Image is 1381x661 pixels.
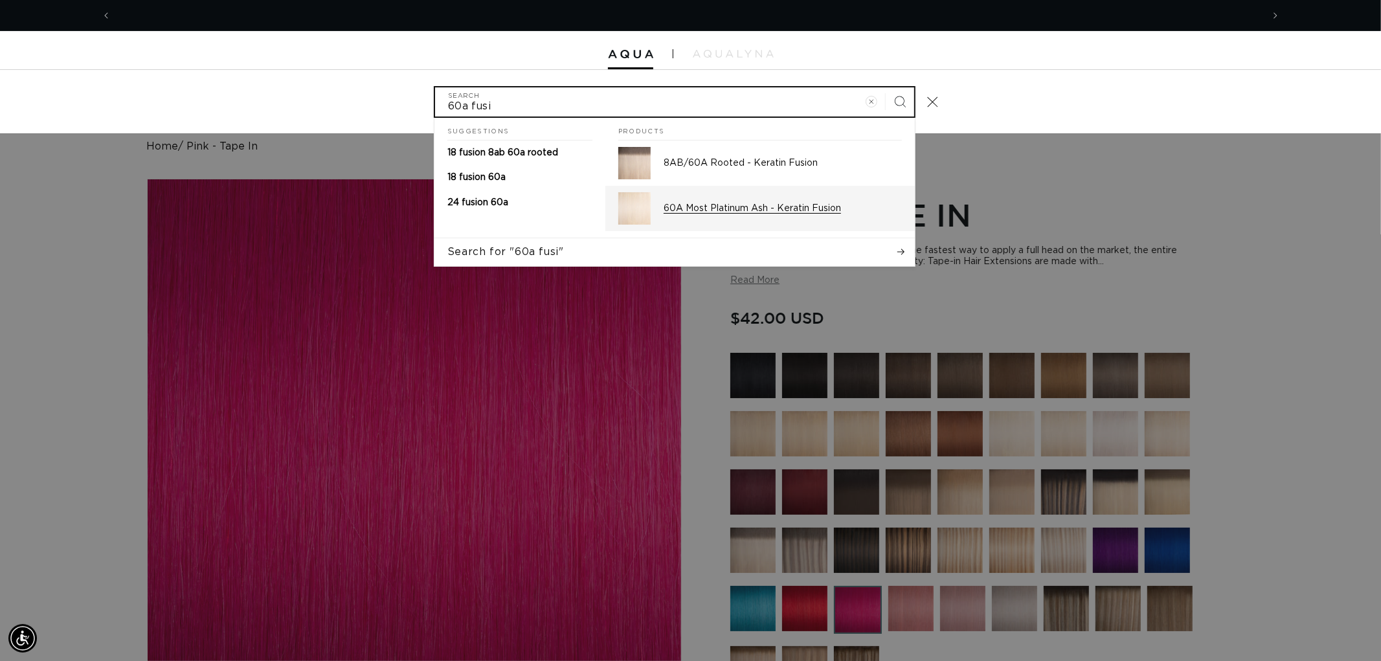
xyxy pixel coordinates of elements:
button: Next announcement [1261,3,1290,28]
a: 18 fusion 60a [434,165,605,190]
button: Search [886,87,914,116]
div: Accessibility Menu [8,624,37,653]
button: Previous announcement [92,3,120,28]
img: 8AB/60A Rooted - Keratin Fusion [618,147,651,179]
input: Search [435,87,914,117]
p: 8AB/60A Rooted - Keratin Fusion [664,157,902,169]
span: 18 fusion 60a [447,173,506,182]
p: 18 fusion 60a [447,172,506,183]
img: 60A Most Platinum Ash - Keratin Fusion [618,192,651,225]
img: Aqua Hair Extensions [608,50,653,59]
p: 24 fusion 60a [447,197,508,208]
button: Clear search term [857,87,886,116]
span: Search for "60a fusi" [447,245,564,259]
a: 60A Most Platinum Ash - Keratin Fusion [605,186,915,231]
button: Close [918,87,947,116]
h2: Suggestions [447,118,592,141]
p: 18 fusion 8ab 60a rooted [447,147,558,159]
p: 60A Most Platinum Ash - Keratin Fusion [664,203,902,214]
span: 24 fusion 60a [447,198,508,207]
img: aqualyna.com [693,50,774,58]
a: 18 fusion 8ab 60a rooted [434,140,605,165]
iframe: Chat Widget [1200,521,1381,661]
span: 18 fusion 8ab 60a rooted [447,148,558,157]
a: 8AB/60A Rooted - Keratin Fusion [605,140,915,186]
h2: Products [618,118,902,141]
a: 24 fusion 60a [434,190,605,215]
